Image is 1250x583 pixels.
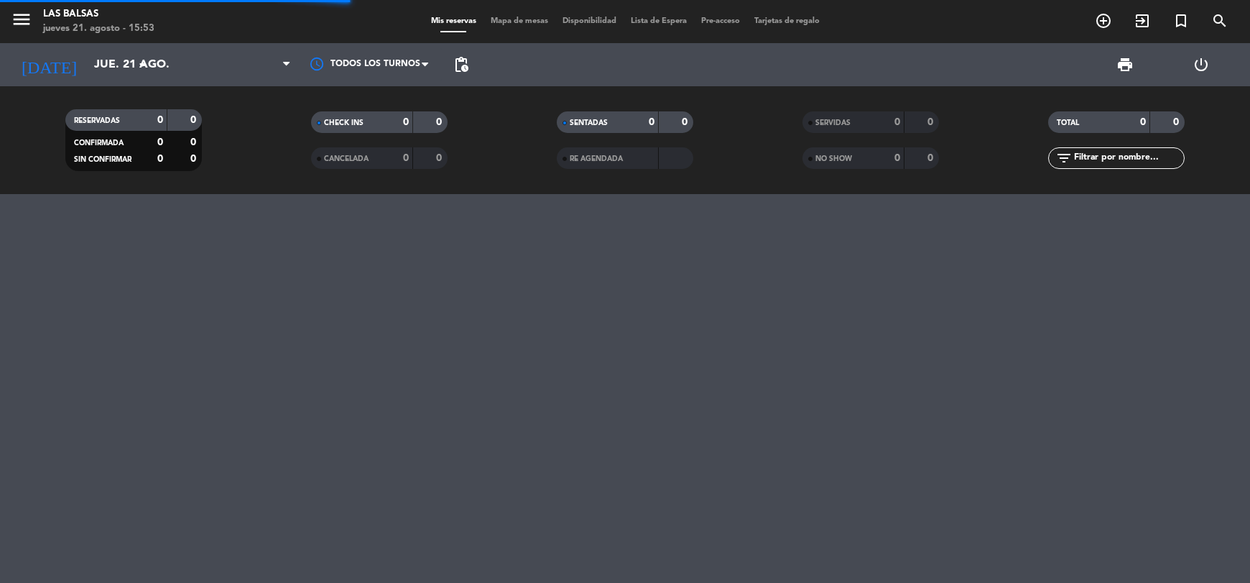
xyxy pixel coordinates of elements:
[403,117,409,127] strong: 0
[1095,12,1112,29] i: add_circle_outline
[11,49,87,81] i: [DATE]
[43,22,154,36] div: jueves 21. agosto - 15:53
[747,17,827,25] span: Tarjetas de regalo
[1055,150,1073,167] i: filter_list
[403,153,409,163] strong: 0
[894,117,900,127] strong: 0
[1211,12,1228,29] i: search
[1057,119,1079,127] span: TOTAL
[1134,12,1151,29] i: exit_to_app
[694,17,747,25] span: Pre-acceso
[11,9,32,30] i: menu
[190,137,199,147] strong: 0
[927,117,936,127] strong: 0
[483,17,555,25] span: Mapa de mesas
[1073,150,1184,166] input: Filtrar por nombre...
[1172,12,1190,29] i: turned_in_not
[649,117,654,127] strong: 0
[424,17,483,25] span: Mis reservas
[190,154,199,164] strong: 0
[894,153,900,163] strong: 0
[134,56,151,73] i: arrow_drop_down
[682,117,690,127] strong: 0
[570,119,608,127] span: SENTADAS
[453,56,470,73] span: pending_actions
[1163,43,1239,86] div: LOG OUT
[43,7,154,22] div: Las Balsas
[1173,117,1182,127] strong: 0
[11,9,32,35] button: menu
[74,117,120,124] span: RESERVADAS
[74,156,131,163] span: SIN CONFIRMAR
[436,117,445,127] strong: 0
[555,17,624,25] span: Disponibilidad
[1140,117,1146,127] strong: 0
[324,155,369,162] span: CANCELADA
[157,115,163,125] strong: 0
[157,154,163,164] strong: 0
[927,153,936,163] strong: 0
[570,155,623,162] span: RE AGENDADA
[436,153,445,163] strong: 0
[74,139,124,147] span: CONFIRMADA
[157,137,163,147] strong: 0
[815,155,852,162] span: NO SHOW
[624,17,694,25] span: Lista de Espera
[190,115,199,125] strong: 0
[1116,56,1134,73] span: print
[324,119,364,127] span: CHECK INS
[815,119,851,127] span: SERVIDAS
[1193,56,1210,73] i: power_settings_new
